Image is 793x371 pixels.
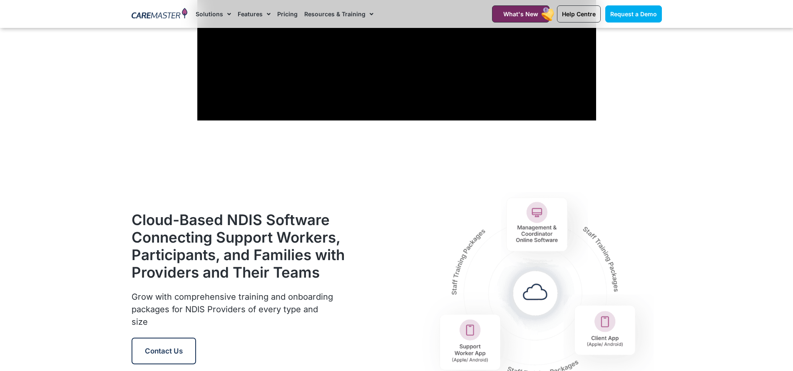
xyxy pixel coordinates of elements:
a: Contact Us [132,338,196,364]
a: Request a Demo [605,5,662,23]
img: CareMaster Logo [132,8,188,20]
span: What's New [503,10,538,18]
a: What's New [492,5,549,23]
h2: Cloud-Based NDIS Software Connecting Support Workers, Participants, and Families with Providers a... [132,211,346,281]
span: Request a Demo [610,10,657,18]
a: Help Centre [557,5,601,23]
span: Help Centre [562,10,596,18]
span: Grow with comprehensive training and onboarding packages for NDIS Providers of every type and size [132,292,333,327]
span: Contact Us [145,347,183,355]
